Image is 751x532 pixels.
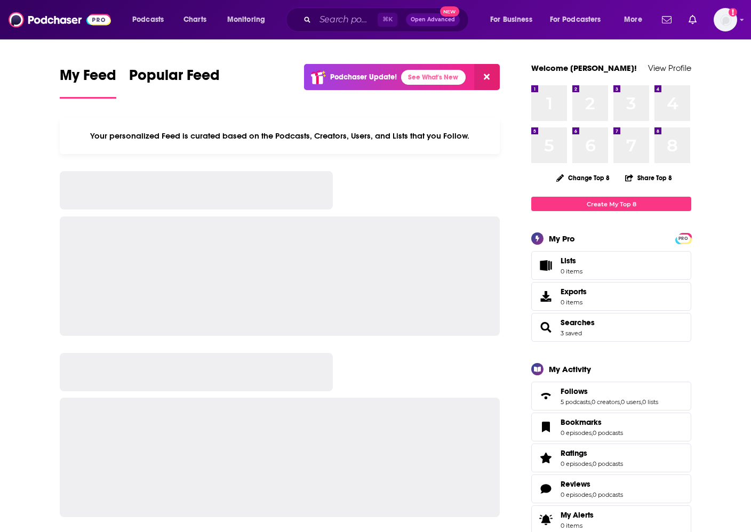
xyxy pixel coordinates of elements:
[60,118,500,154] div: Your personalized Feed is curated based on the Podcasts, Creators, Users, and Lists that you Follow.
[531,413,691,441] span: Bookmarks
[642,398,658,406] a: 0 lists
[684,11,701,29] a: Show notifications dropdown
[129,66,220,99] a: Popular Feed
[490,12,532,27] span: For Business
[9,10,111,30] img: Podchaser - Follow, Share and Rate Podcasts
[549,364,591,374] div: My Activity
[561,268,582,275] span: 0 items
[535,320,556,335] a: Searches
[561,386,588,396] span: Follows
[60,66,116,99] a: My Feed
[411,17,455,22] span: Open Advanced
[550,12,601,27] span: For Podcasters
[620,398,621,406] span: ,
[714,8,737,31] img: User Profile
[543,11,617,28] button: open menu
[531,382,691,410] span: Follows
[561,510,594,520] span: My Alerts
[401,70,466,85] a: See What's New
[531,313,691,342] span: Searches
[535,258,556,273] span: Lists
[729,8,737,17] svg: Add a profile image
[561,429,592,437] a: 0 episodes
[531,282,691,311] a: Exports
[561,398,590,406] a: 5 podcasts
[330,72,397,82] p: Podchaser Update!
[440,6,459,17] span: New
[132,12,164,27] span: Podcasts
[177,11,213,28] a: Charts
[227,12,265,27] span: Monitoring
[714,8,737,31] span: Logged in as sarahhallprinc
[561,448,623,458] a: Ratings
[593,460,623,467] a: 0 podcasts
[561,479,623,489] a: Reviews
[531,251,691,280] a: Lists
[378,13,397,27] span: ⌘ K
[561,479,590,489] span: Reviews
[621,398,641,406] a: 0 users
[561,491,592,498] a: 0 episodes
[183,12,206,27] span: Charts
[535,389,556,404] a: Follows
[561,256,576,265] span: Lists
[658,11,676,29] a: Show notifications dropdown
[677,235,690,243] span: PRO
[531,474,691,503] span: Reviews
[561,386,658,396] a: Follows
[593,491,623,498] a: 0 podcasts
[220,11,279,28] button: open menu
[535,289,556,304] span: Exports
[592,429,593,437] span: ,
[483,11,546,28] button: open menu
[617,11,656,28] button: open menu
[593,429,623,437] a: 0 podcasts
[561,287,587,296] span: Exports
[625,167,673,188] button: Share Top 8
[641,398,642,406] span: ,
[535,512,556,527] span: My Alerts
[60,66,116,91] span: My Feed
[561,299,587,306] span: 0 items
[535,420,556,434] a: Bookmarks
[561,318,595,327] a: Searches
[550,171,616,184] button: Change Top 8
[592,491,593,498] span: ,
[648,63,691,73] a: View Profile
[714,8,737,31] button: Show profile menu
[531,63,637,73] a: Welcome [PERSON_NAME]!
[592,460,593,467] span: ,
[125,11,178,28] button: open menu
[592,398,620,406] a: 0 creators
[406,13,460,26] button: Open AdvancedNew
[531,444,691,472] span: Ratings
[315,11,378,28] input: Search podcasts, credits, & more...
[129,66,220,91] span: Popular Feed
[561,522,594,529] span: 0 items
[561,448,587,458] span: Ratings
[590,398,592,406] span: ,
[561,417,602,427] span: Bookmarks
[624,12,642,27] span: More
[549,233,575,244] div: My Pro
[561,329,582,337] a: 3 saved
[296,7,479,32] div: Search podcasts, credits, & more...
[677,234,690,242] a: PRO
[561,460,592,467] a: 0 episodes
[535,481,556,496] a: Reviews
[561,417,623,427] a: Bookmarks
[561,256,582,265] span: Lists
[531,197,691,211] a: Create My Top 8
[535,450,556,465] a: Ratings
